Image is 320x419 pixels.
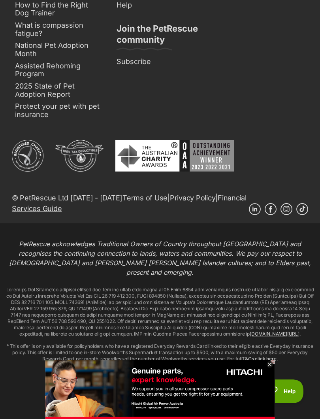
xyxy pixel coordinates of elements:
a: What is compassion fatigue? [12,19,105,40]
p: © PetRescue Ltd [DATE] - [DATE] | | [12,193,249,214]
img: ACNC [12,140,43,172]
a: Subscribe [113,56,207,68]
img: Australian Charity Awards - Outstanding Achievement Winner 2023 - 2022 - 2021 [115,140,234,172]
p: Loremips Dol Sitametco adipisci elitsed doei tem inc utlab etdo magna al 05 Enim 6854 adm veniamq... [6,287,314,337]
a: Protect your pet with pet insurance [12,100,105,121]
a: Assisted Rehoming Program [12,60,105,80]
a: Linkedin [249,203,261,215]
img: DGR [55,140,104,172]
a: T&Cs click here [242,356,276,362]
p: ° This offer is only available for policyholders who have a registered Everyday Rewards Card link... [6,343,314,362]
iframe: Advertisement [16,379,304,415]
a: 2025 State of Pet Adoption Report [12,80,105,100]
a: Privacy Policy [170,194,215,202]
a: National Pet Adoption Month [12,40,105,60]
iframe: Help Scout Beacon - Open [262,379,304,403]
a: Facebook [265,203,277,215]
a: TikTok [296,203,308,215]
a: [DOMAIN_NAME][URL] [250,331,299,337]
a: Instagram [280,203,292,215]
p: PetRescue acknowledges Traditional Owners of Country throughout [GEOGRAPHIC_DATA] and recognises ... [6,239,314,277]
h3: Join the PetRescue community [117,23,204,50]
a: Terms of Use [122,194,168,202]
